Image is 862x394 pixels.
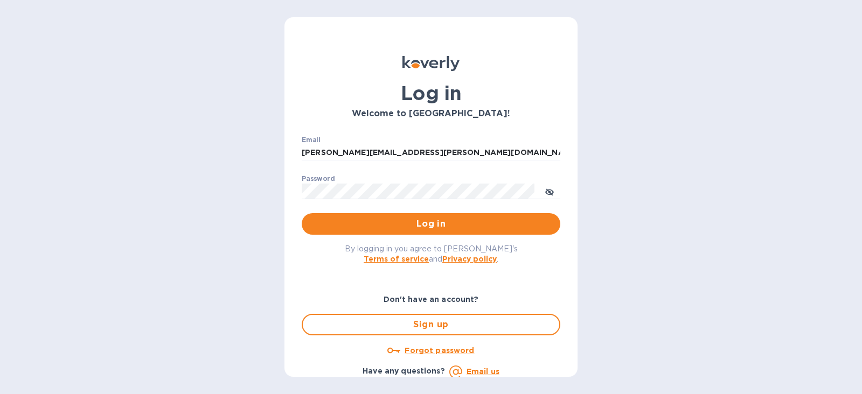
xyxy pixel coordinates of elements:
[310,217,552,230] span: Log in
[405,346,474,355] u: Forgot password
[364,255,429,263] a: Terms of service
[345,244,518,263] span: By logging in you agree to [PERSON_NAME]'s and .
[302,314,560,335] button: Sign up
[302,82,560,104] h1: Log in
[442,255,497,263] a: Privacy policy
[402,56,460,71] img: Koverly
[467,367,499,376] a: Email us
[302,137,321,143] label: Email
[302,145,560,161] input: Enter email address
[302,109,560,119] h3: Welcome to [GEOGRAPHIC_DATA]!
[311,318,551,331] span: Sign up
[384,295,479,304] b: Don't have an account?
[302,213,560,235] button: Log in
[302,175,335,182] label: Password
[363,367,445,375] b: Have any questions?
[539,180,560,202] button: toggle password visibility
